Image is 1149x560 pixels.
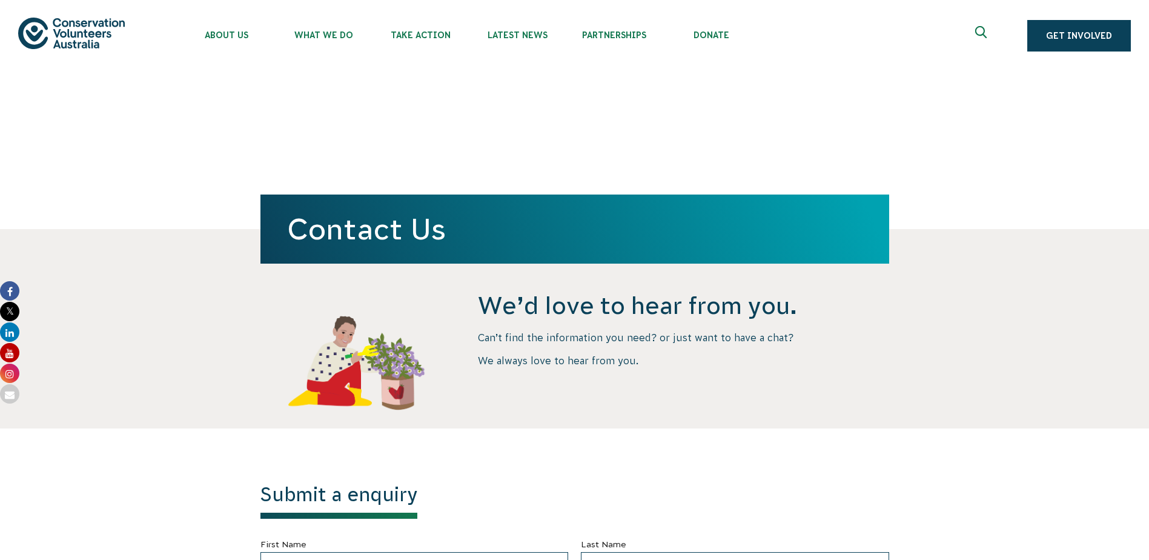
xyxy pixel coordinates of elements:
[287,213,863,245] h1: Contact Us
[581,537,889,552] label: Last Name
[968,21,997,50] button: Expand search box Close search box
[372,30,469,40] span: Take Action
[1027,20,1131,52] a: Get Involved
[478,290,889,321] h4: We’d love to hear from you.
[18,18,125,48] img: logo.svg
[260,537,569,552] label: First Name
[469,30,566,40] span: Latest News
[260,483,417,519] h1: Submit a enquiry
[663,30,760,40] span: Donate
[178,30,275,40] span: About Us
[975,26,990,45] span: Expand search box
[478,354,889,367] p: We always love to hear from you.
[478,331,889,344] p: Can’t find the information you need? or just want to have a chat?
[275,30,372,40] span: What We Do
[566,30,663,40] span: Partnerships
